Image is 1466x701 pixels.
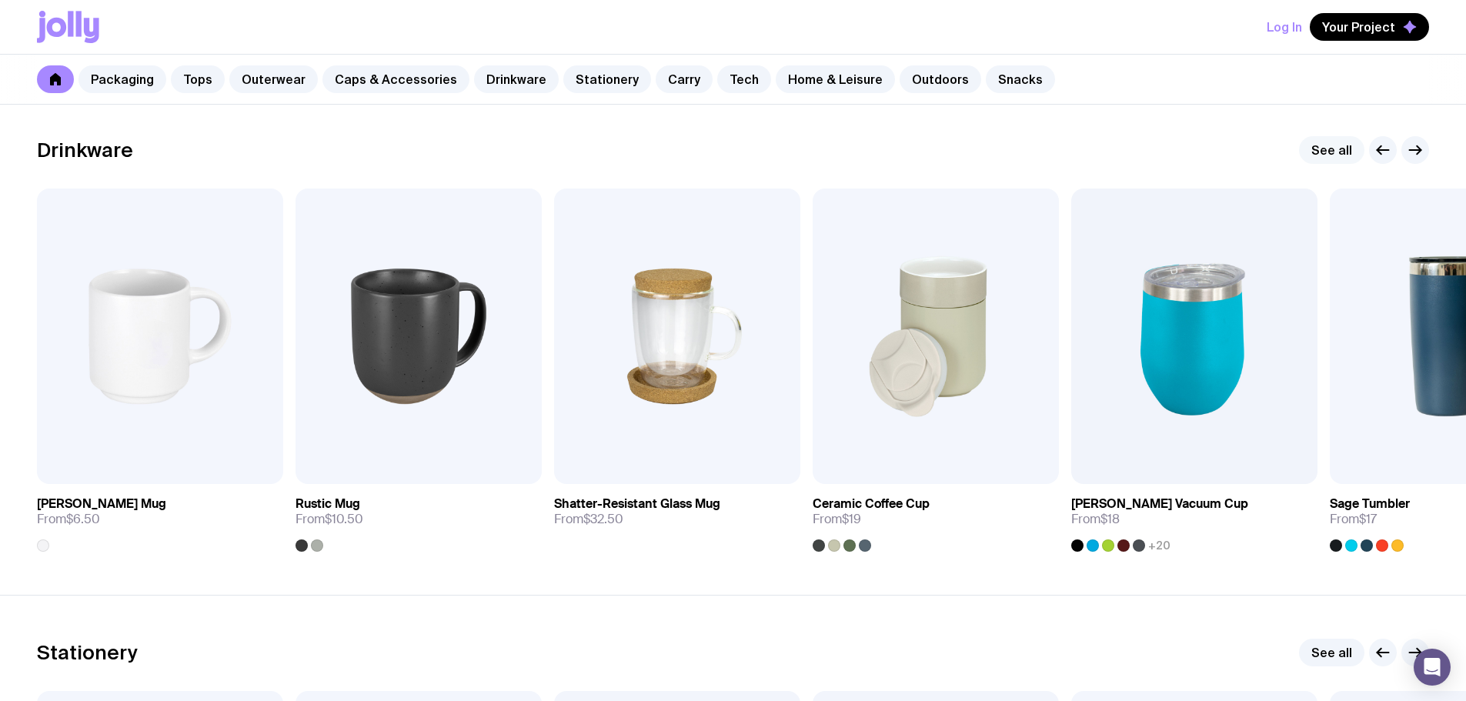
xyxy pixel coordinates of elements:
a: See all [1299,136,1364,164]
h2: Drinkware [37,139,133,162]
a: Stationery [563,65,651,93]
a: Snacks [986,65,1055,93]
span: $10.50 [325,511,363,527]
a: [PERSON_NAME] Vacuum CupFrom$18+20 [1071,484,1317,552]
span: $19 [842,511,861,527]
h3: Rustic Mug [296,496,360,512]
button: Log In [1267,13,1302,41]
a: Ceramic Coffee CupFrom$19 [813,484,1059,552]
span: From [813,512,861,527]
a: Home & Leisure [776,65,895,93]
span: From [554,512,623,527]
span: From [37,512,100,527]
span: From [1071,512,1120,527]
a: Outdoors [900,65,981,93]
a: Tech [717,65,771,93]
span: $6.50 [66,511,100,527]
h3: Shatter-Resistant Glass Mug [554,496,720,512]
button: Your Project [1310,13,1429,41]
a: [PERSON_NAME] MugFrom$6.50 [37,484,283,552]
span: Your Project [1322,19,1395,35]
a: Tops [171,65,225,93]
span: $18 [1100,511,1120,527]
span: $32.50 [583,511,623,527]
span: $17 [1359,511,1377,527]
a: Outerwear [229,65,318,93]
span: From [1330,512,1377,527]
h3: Sage Tumbler [1330,496,1410,512]
h2: Stationery [37,641,138,664]
div: Open Intercom Messenger [1414,649,1451,686]
a: Rustic MugFrom$10.50 [296,484,542,552]
a: Shatter-Resistant Glass MugFrom$32.50 [554,484,800,539]
a: See all [1299,639,1364,666]
a: Caps & Accessories [322,65,469,93]
span: From [296,512,363,527]
h3: Ceramic Coffee Cup [813,496,930,512]
h3: [PERSON_NAME] Vacuum Cup [1071,496,1248,512]
a: Carry [656,65,713,93]
h3: [PERSON_NAME] Mug [37,496,166,512]
a: Packaging [78,65,166,93]
a: Drinkware [474,65,559,93]
span: +20 [1148,539,1170,552]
